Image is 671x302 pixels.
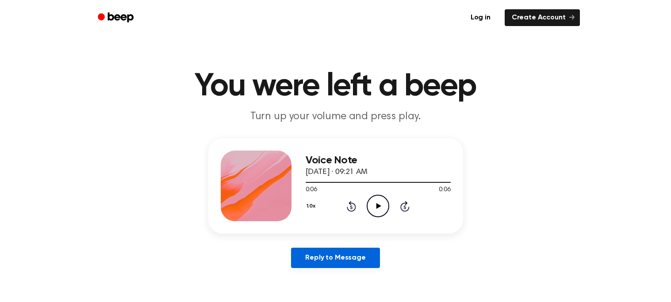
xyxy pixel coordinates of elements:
[306,168,368,176] span: [DATE] · 09:21 AM
[92,9,142,26] a: Beep
[462,8,499,28] a: Log in
[306,199,319,214] button: 1.0x
[306,185,317,195] span: 0:06
[439,185,450,195] span: 0:06
[166,109,506,124] p: Turn up your volume and press play.
[291,248,380,268] a: Reply to Message
[505,9,580,26] a: Create Account
[306,155,451,166] h3: Voice Note
[109,71,562,102] h1: You were left a beep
